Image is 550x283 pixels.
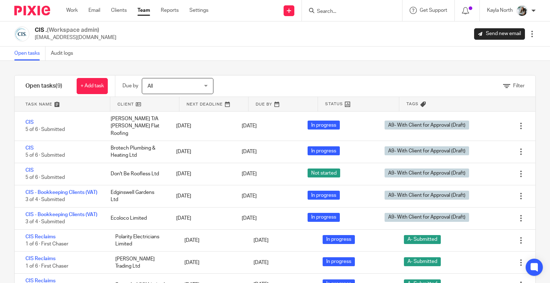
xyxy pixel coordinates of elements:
[169,167,235,181] div: [DATE]
[385,213,469,222] span: A9- With Client for Approval (Draft)
[385,146,469,155] span: A9- With Client for Approval (Draft)
[25,146,34,151] a: CIS
[14,6,50,15] img: Pixie
[103,185,169,207] div: Edginswell Gardens Ltd
[161,7,179,14] a: Reports
[177,233,246,248] div: [DATE]
[148,84,153,89] span: All
[108,230,177,252] div: Polarity Electricians Limited
[103,167,169,181] div: Don't Be Roofless Ltd
[242,123,257,128] span: [DATE]
[242,216,257,221] span: [DATE]
[385,169,469,177] span: A9- With Client for Approval (Draft)
[77,78,108,94] a: + Add task
[14,47,45,60] a: Open tasks
[169,145,235,159] div: [DATE]
[25,153,65,158] span: 5 of 6 · Submitted
[474,28,525,40] a: Send new email
[308,191,340,200] span: In progress
[103,211,169,225] div: Ecoloco Limited
[25,197,65,202] span: 3 of 4 · Submitted
[316,9,381,15] input: Search
[25,219,65,224] span: 3 of 4 · Submitted
[177,255,246,270] div: [DATE]
[242,149,257,154] span: [DATE]
[406,101,419,107] span: Tags
[51,47,78,60] a: Audit logs
[308,169,340,177] span: Not started
[169,189,235,203] div: [DATE]
[25,168,34,173] a: CIS
[323,235,355,244] span: In progress
[242,171,257,176] span: [DATE]
[385,121,469,130] span: A9- With Client for Approval (Draft)
[254,238,269,243] span: [DATE]
[35,26,116,34] h2: CIS .
[25,175,65,180] span: 5 of 6 · Submitted
[25,256,56,261] a: CIS Reclaims
[56,83,62,89] span: (9)
[25,190,97,195] a: CIS - Bookkeeping Clients (VAT)
[108,252,177,274] div: [PERSON_NAME] Trading Ltd
[404,257,441,266] span: A- Submitted
[25,127,65,132] span: 5 of 6 · Submitted
[103,141,169,163] div: Brotech Plumbing & Heating Ltd
[137,7,150,14] a: Team
[25,264,68,269] span: 1 of 6 · First Chaser
[308,121,340,130] span: In progress
[14,26,29,42] img: 1000002132.jpg
[25,212,97,217] a: CIS - Bookkeeping Clients (VAT)
[169,211,235,225] div: [DATE]
[25,82,62,90] h1: Open tasks
[308,213,340,222] span: In progress
[254,260,269,265] span: [DATE]
[323,257,355,266] span: In progress
[25,120,34,125] a: CIS
[385,191,469,200] span: A9- With Client for Approval (Draft)
[516,5,528,16] img: Profile%20Photo.png
[25,234,56,239] a: CIS Reclaims
[513,83,525,88] span: Filter
[308,146,340,155] span: In progress
[169,119,235,133] div: [DATE]
[242,194,257,199] span: [DATE]
[35,34,116,41] p: [EMAIL_ADDRESS][DOMAIN_NAME]
[404,235,441,244] span: A- Submitted
[47,27,99,33] span: (Workspace admin)
[111,7,127,14] a: Clients
[487,7,513,14] p: Kayla North
[103,112,169,141] div: [PERSON_NAME] T/A [PERSON_NAME] Flat Roofing
[122,82,138,89] p: Due by
[25,241,68,247] span: 1 of 6 · First Chaser
[88,7,100,14] a: Email
[189,7,208,14] a: Settings
[420,8,447,13] span: Get Support
[66,7,78,14] a: Work
[325,101,343,107] span: Status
